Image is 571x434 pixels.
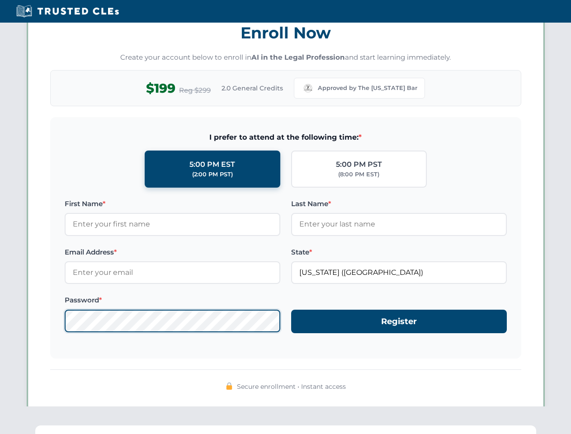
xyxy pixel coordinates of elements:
input: Enter your email [65,261,280,284]
label: Password [65,295,280,306]
div: (8:00 PM EST) [338,170,379,179]
label: Last Name [291,198,507,209]
strong: AI in the Legal Profession [251,53,345,61]
input: Missouri (MO) [291,261,507,284]
label: First Name [65,198,280,209]
img: Missouri Bar [302,82,314,94]
span: I prefer to attend at the following time: [65,132,507,143]
div: 5:00 PM PST [336,159,382,170]
input: Enter your first name [65,213,280,236]
div: (2:00 PM PST) [192,170,233,179]
span: Reg $299 [179,85,211,96]
label: Email Address [65,247,280,258]
input: Enter your last name [291,213,507,236]
img: Trusted CLEs [14,5,122,18]
label: State [291,247,507,258]
span: Approved by The [US_STATE] Bar [318,84,417,93]
h3: Enroll Now [50,19,521,47]
p: Create your account below to enroll in and start learning immediately. [50,52,521,63]
button: Register [291,310,507,334]
img: 🔒 [226,382,233,390]
span: Secure enrollment • Instant access [237,382,346,392]
span: 2.0 General Credits [222,83,283,93]
span: $199 [146,78,175,99]
div: 5:00 PM EST [189,159,235,170]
